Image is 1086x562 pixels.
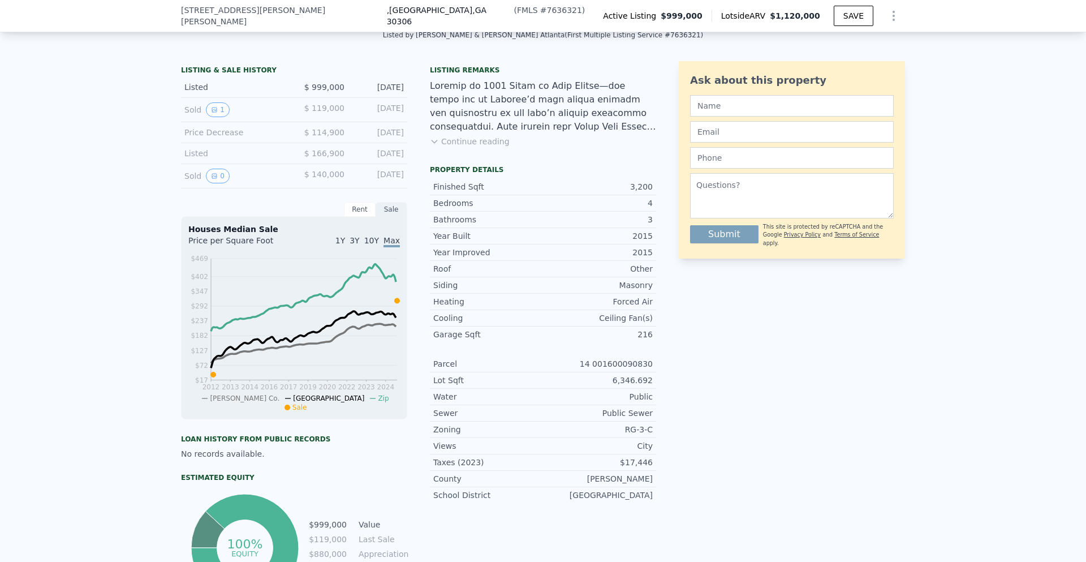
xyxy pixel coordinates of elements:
[543,280,653,291] div: Masonry
[430,66,656,75] div: Listing remarks
[184,169,285,183] div: Sold
[433,247,543,258] div: Year Improved
[433,280,543,291] div: Siding
[543,247,653,258] div: 2015
[350,236,359,245] span: 3Y
[195,376,208,384] tspan: $17
[433,214,543,225] div: Bathrooms
[543,490,653,501] div: [GEOGRAPHIC_DATA]
[433,391,543,402] div: Water
[770,11,820,20] span: $1,120,000
[357,383,375,391] tspan: 2023
[433,312,543,324] div: Cooling
[304,83,344,92] span: $ 999,000
[376,202,407,217] div: Sale
[603,10,661,22] span: Active Listing
[834,231,879,238] a: Terms of Service
[293,394,364,402] span: [GEOGRAPHIC_DATA]
[304,104,344,113] span: $ 119,000
[227,537,262,551] tspan: 100%
[543,263,653,274] div: Other
[433,424,543,435] div: Zoning
[181,448,407,460] div: No records available.
[354,102,404,117] div: [DATE]
[430,79,656,134] div: Loremip do 1001 Sitam co Adip Elitse—doe tempo inc ut Laboree’d magn aliqua enimadm ven quisnostr...
[206,169,230,183] button: View historical data
[241,383,258,391] tspan: 2014
[354,127,404,138] div: [DATE]
[344,202,376,217] div: Rent
[430,136,510,147] button: Continue reading
[191,302,208,310] tspan: $292
[354,148,404,159] div: [DATE]
[433,407,543,419] div: Sewer
[543,473,653,484] div: [PERSON_NAME]
[308,533,347,546] td: $119,000
[430,165,656,174] div: Property details
[690,95,894,117] input: Name
[188,235,294,253] div: Price per Square Foot
[517,6,538,15] span: FMLS
[356,518,407,531] td: Value
[184,127,285,138] div: Price Decrease
[191,347,208,355] tspan: $127
[206,102,230,117] button: View historical data
[784,231,821,238] a: Privacy Policy
[543,407,653,419] div: Public Sewer
[721,10,770,22] span: Lotside ARV
[383,236,400,247] span: Max
[882,5,905,27] button: Show Options
[433,375,543,386] div: Lot Sqft
[387,5,512,27] span: , [GEOGRAPHIC_DATA]
[356,533,407,546] td: Last Sale
[543,440,653,452] div: City
[299,383,317,391] tspan: 2019
[354,169,404,183] div: [DATE]
[202,383,220,391] tspan: 2012
[543,312,653,324] div: Ceiling Fan(s)
[543,198,653,209] div: 4
[543,214,653,225] div: 3
[661,10,703,22] span: $999,000
[543,358,653,370] div: 14 001600090830
[261,383,278,391] tspan: 2016
[690,225,759,243] button: Submit
[191,255,208,263] tspan: $469
[433,230,543,242] div: Year Built
[383,31,703,39] div: Listed by [PERSON_NAME] & [PERSON_NAME] Atlanta (First Multiple Listing Service #7636321)
[433,181,543,192] div: Finished Sqft
[433,457,543,468] div: Taxes (2023)
[292,404,307,411] span: Sale
[364,236,379,245] span: 10Y
[433,263,543,274] div: Roof
[222,383,239,391] tspan: 2013
[319,383,337,391] tspan: 2020
[514,5,585,16] div: ( )
[191,273,208,281] tspan: $402
[304,149,344,158] span: $ 166,900
[378,394,389,402] span: Zip
[304,170,344,179] span: $ 140,000
[304,128,344,137] span: $ 114,900
[377,383,395,391] tspan: 2024
[308,548,347,560] td: $880,000
[195,362,208,370] tspan: $72
[543,181,653,192] div: 3,200
[335,236,345,245] span: 1Y
[433,473,543,484] div: County
[356,548,407,560] td: Appreciation
[191,288,208,295] tspan: $347
[231,549,258,557] tspan: equity
[433,490,543,501] div: School District
[191,332,208,340] tspan: $182
[543,329,653,340] div: 216
[540,6,582,15] span: # 7636321
[690,121,894,143] input: Email
[184,102,285,117] div: Sold
[181,435,407,444] div: Loan history from public records
[690,72,894,88] div: Ask about this property
[543,391,653,402] div: Public
[181,5,387,27] span: [STREET_ADDRESS][PERSON_NAME][PERSON_NAME]
[433,329,543,340] div: Garage Sqft
[834,6,873,26] button: SAVE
